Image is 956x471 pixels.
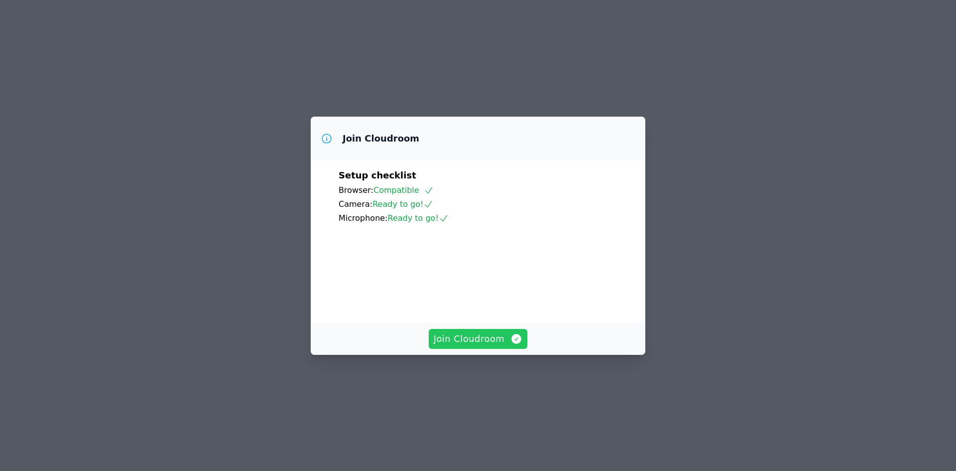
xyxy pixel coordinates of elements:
[339,213,388,223] span: Microphone:
[434,332,523,346] span: Join Cloudroom
[429,329,528,349] button: Join Cloudroom
[343,133,419,145] h3: Join Cloudroom
[373,185,434,195] span: Compatible
[388,213,449,223] span: Ready to go!
[372,199,433,209] span: Ready to go!
[339,185,373,195] span: Browser:
[339,199,372,209] span: Camera:
[339,170,416,180] span: Setup checklist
